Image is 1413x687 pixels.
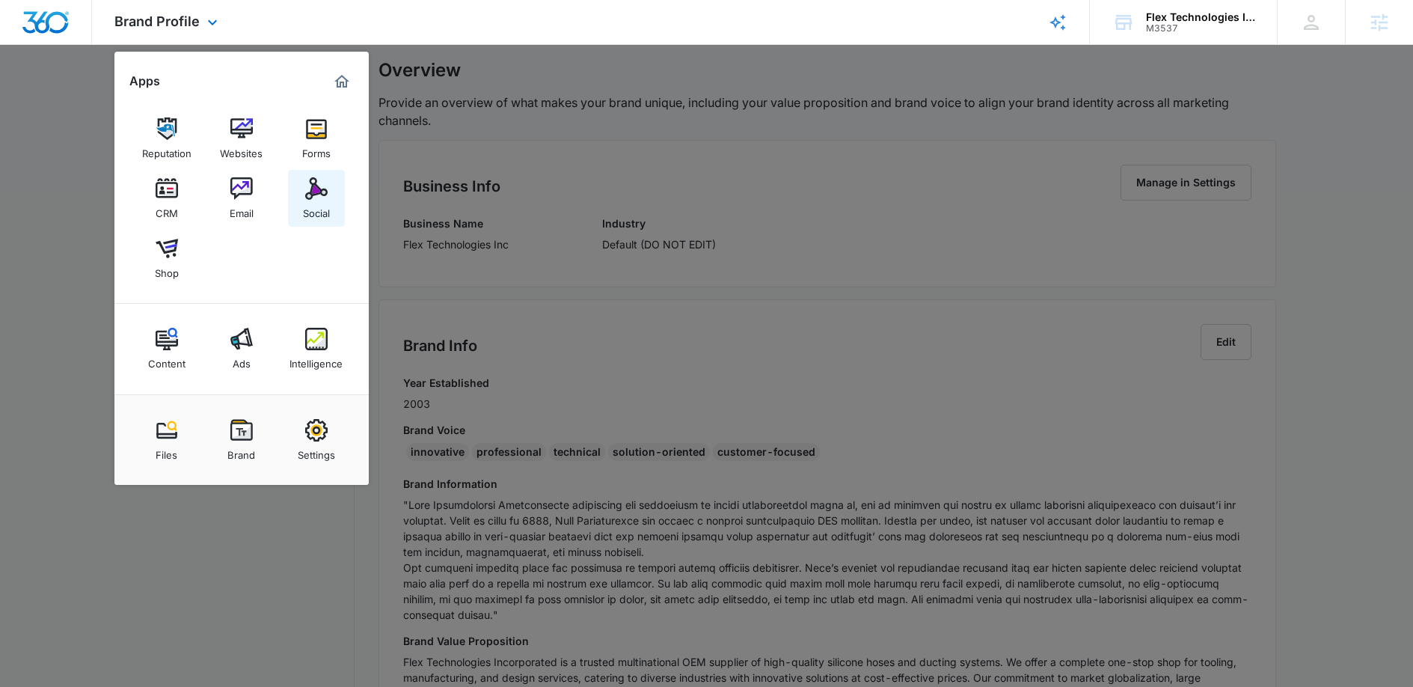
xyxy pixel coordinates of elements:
[330,70,354,94] a: Marketing 360® Dashboard
[288,110,345,167] a: Forms
[1146,11,1255,23] div: account name
[138,110,195,167] a: Reputation
[148,350,186,370] div: Content
[155,260,179,279] div: Shop
[138,320,195,377] a: Content
[114,13,200,29] span: Brand Profile
[288,320,345,377] a: Intelligence
[227,442,255,461] div: Brand
[298,442,335,461] div: Settings
[138,412,195,468] a: Files
[138,230,195,287] a: Shop
[213,412,270,468] a: Brand
[213,170,270,227] a: Email
[138,170,195,227] a: CRM
[302,140,331,159] div: Forms
[129,74,160,88] h2: Apps
[220,140,263,159] div: Websites
[288,170,345,227] a: Social
[303,200,330,219] div: Social
[213,320,270,377] a: Ads
[288,412,345,468] a: Settings
[230,200,254,219] div: Email
[156,200,178,219] div: CRM
[233,350,251,370] div: Ads
[213,110,270,167] a: Websites
[156,442,177,461] div: Files
[142,140,191,159] div: Reputation
[1146,23,1255,34] div: account id
[289,350,343,370] div: Intelligence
